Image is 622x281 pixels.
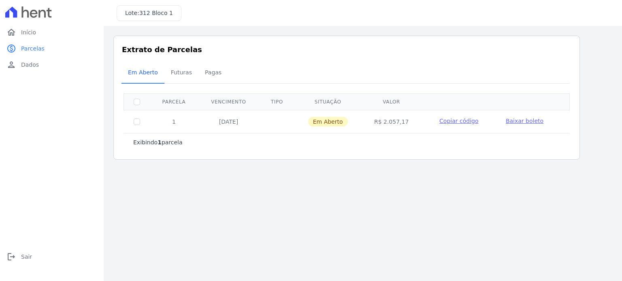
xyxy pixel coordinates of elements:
a: personDados [3,57,100,73]
a: homeInício [3,24,100,40]
a: Futuras [164,63,198,84]
td: R$ 2.057,17 [361,110,422,133]
b: 1 [158,139,162,146]
span: Baixar boleto [506,118,543,124]
i: logout [6,252,16,262]
i: paid [6,44,16,53]
a: Baixar boleto [506,117,543,125]
th: Valor [361,93,422,110]
h3: Extrato de Parcelas [122,44,571,55]
a: paidParcelas [3,40,100,57]
h3: Lote: [125,9,173,17]
button: Copiar código [432,117,486,125]
th: Parcela [150,93,198,110]
span: Início [21,28,36,36]
i: home [6,27,16,37]
th: Tipo [259,93,295,110]
span: Sair [21,253,32,261]
a: Em Aberto [121,63,164,84]
span: Pagas [200,64,226,80]
span: Em Aberto [123,64,163,80]
p: Exibindo parcela [133,138,183,146]
span: Em Aberto [308,117,348,127]
td: 1 [150,110,198,133]
th: Situação [295,93,361,110]
span: 312 Bloco 1 [139,10,173,16]
span: Parcelas [21,44,45,53]
span: Dados [21,61,39,69]
span: Copiar código [439,118,478,124]
th: Vencimento [198,93,259,110]
a: Pagas [198,63,228,84]
td: [DATE] [198,110,259,133]
span: Futuras [166,64,197,80]
a: logoutSair [3,249,100,265]
i: person [6,60,16,70]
